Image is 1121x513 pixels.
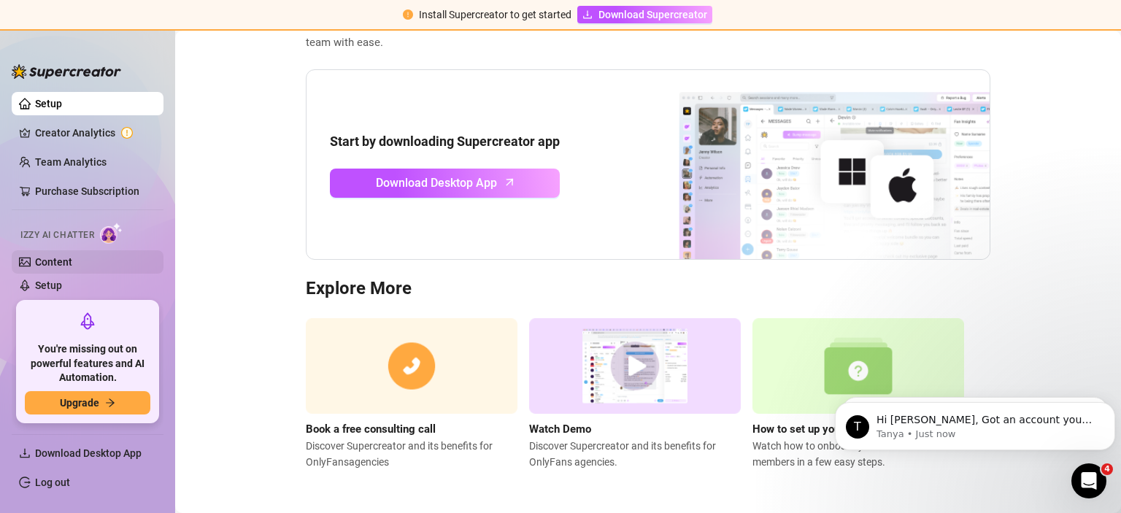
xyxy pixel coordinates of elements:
[752,318,964,470] a: How to set up your agencyWatch how to onboard your creators and team members in a few easy steps.
[35,477,70,488] a: Log out
[79,312,96,330] span: rocket
[35,279,62,291] a: Setup
[752,423,882,436] strong: How to set up your agency
[1101,463,1113,475] span: 4
[19,447,31,459] span: download
[330,134,560,149] strong: Start by downloading Supercreator app
[529,318,741,470] a: Watch DemoDiscover Supercreator and its benefits for OnlyFans agencies.
[35,156,107,168] a: Team Analytics
[403,9,413,20] span: exclamation-circle
[35,98,62,109] a: Setup
[1071,463,1106,498] iframe: Intercom live chat
[752,318,964,414] img: setup agency guide
[752,438,964,470] span: Watch how to onboard your creators and team members in a few easy steps.
[577,6,712,23] a: Download Supercreator
[25,342,150,385] span: You're missing out on powerful features and AI Automation.
[60,397,99,409] span: Upgrade
[330,169,560,198] a: Download Desktop Apparrow-up
[12,64,121,79] img: logo-BBDzfeDw.svg
[625,70,990,260] img: download app
[529,318,741,414] img: supercreator demo
[419,9,571,20] span: Install Supercreator to get started
[306,318,517,470] a: Book a free consulting callDiscover Supercreator and its benefits for OnlyFansagencies
[501,174,518,190] span: arrow-up
[582,9,593,20] span: download
[306,318,517,414] img: consulting call
[100,223,123,244] img: AI Chatter
[105,398,115,408] span: arrow-right
[20,228,94,242] span: Izzy AI Chatter
[25,391,150,414] button: Upgradearrow-right
[306,423,436,436] strong: Book a free consulting call
[35,256,72,268] a: Content
[376,174,497,192] span: Download Desktop App
[598,7,707,23] span: Download Supercreator
[35,121,152,144] a: Creator Analytics exclamation-circle
[35,447,142,459] span: Download Desktop App
[306,277,990,301] h3: Explore More
[529,438,741,470] span: Discover Supercreator and its benefits for OnlyFans agencies.
[306,438,517,470] span: Discover Supercreator and its benefits for OnlyFans agencies
[529,423,591,436] strong: Watch Demo
[35,180,152,203] a: Purchase Subscription
[829,371,1121,474] iframe: Intercom notifications message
